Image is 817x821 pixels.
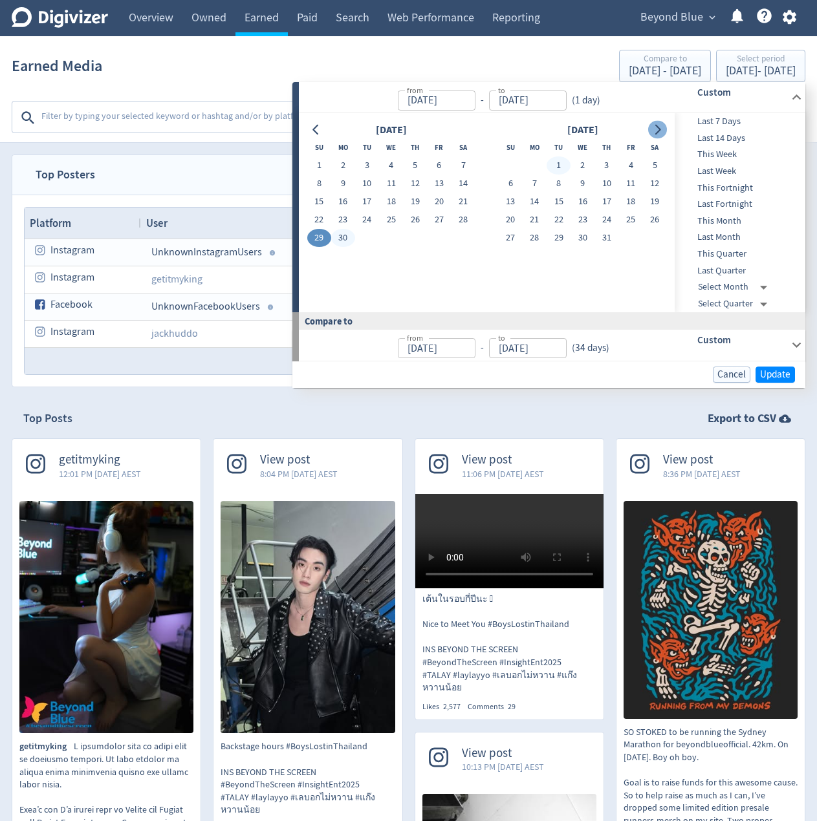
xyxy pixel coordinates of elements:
div: [DATE] [372,122,411,139]
button: 15 [547,193,571,211]
button: 26 [403,211,427,229]
div: ( 1 day ) [567,93,605,108]
button: 30 [331,229,355,247]
button: 23 [331,211,355,229]
button: Go to previous month [307,121,326,139]
button: 1 [547,156,571,175]
th: Tuesday [547,138,571,156]
th: Friday [427,138,451,156]
span: Last Fortnight [675,197,803,211]
button: 8 [547,175,571,193]
div: Comments [468,701,523,712]
button: 27 [427,211,451,229]
label: to [498,85,505,96]
span: Instagram [50,319,94,345]
h6: Custom [697,332,786,348]
button: 9 [331,175,355,193]
span: Platform [30,216,71,230]
span: Unknown Facebook Users [151,300,260,313]
th: Saturday [643,138,667,156]
th: Sunday [499,138,523,156]
span: 8:04 PM [DATE] AEST [260,467,338,480]
button: 21 [523,211,547,229]
nav: presets [675,113,803,312]
img: I understand what it feels like to struggle quietly. To keep showing up online while everything b... [19,501,193,733]
span: This Fortnight [675,181,803,195]
div: This Week [675,146,803,163]
button: 7 [452,156,475,175]
th: Monday [331,138,355,156]
div: - [475,93,489,108]
th: Sunday [307,138,331,156]
span: Facebook [50,292,93,317]
button: 12 [643,175,667,193]
span: getitmyking [59,453,141,467]
button: 13 [499,193,523,211]
svg: instagram [35,244,47,256]
div: Select period [726,54,796,65]
h2: Top Posts [23,410,72,427]
span: Unknown Instagram Users [151,246,262,259]
span: Last Quarter [675,264,803,278]
div: This Fortnight [675,180,803,197]
button: 10 [594,175,618,193]
div: Select Quarter [698,295,772,312]
button: 28 [523,229,547,247]
textarea: To enrich screen reader interactions, please activate Accessibility in Grammarly extension settings [40,105,665,131]
button: Go to next month [648,121,667,139]
button: Select period[DATE]- [DATE] [716,50,805,82]
button: 20 [499,211,523,229]
img: Backstage hours #BoysLostinThailand INS BEYOND THE SCREEN #BeyondTheScreen #InsightEnt2025 #TALAY... [221,501,395,733]
span: View post [663,453,741,467]
button: 1 [307,156,331,175]
div: from-to(34 days)Custom [299,330,805,361]
span: 29 [508,701,516,712]
button: 12 [403,175,427,193]
button: 28 [452,211,475,229]
button: 26 [643,211,667,229]
div: Compare to [292,312,805,330]
strong: Export to CSV [708,410,776,427]
div: [DATE] - [DATE] [726,65,796,77]
span: 8:36 PM [DATE] AEST [663,467,741,480]
span: expand_more [706,12,718,23]
button: 31 [594,229,618,247]
button: 17 [594,193,618,211]
button: 25 [379,211,403,229]
button: 9 [571,175,594,193]
button: Compare to[DATE] - [DATE] [619,50,711,82]
button: 22 [307,211,331,229]
th: Tuesday [355,138,379,156]
div: This Quarter [675,246,803,262]
label: from [407,332,423,343]
button: 15 [307,193,331,211]
th: Thursday [403,138,427,156]
span: 12:01 PM [DATE] AEST [59,467,141,480]
button: 22 [547,211,571,229]
a: getitmyking [151,273,202,286]
div: Select Month [698,279,772,295]
div: Last 14 Days [675,130,803,147]
div: [DATE] - [DATE] [629,65,701,77]
span: View post [462,746,544,761]
button: 18 [379,193,403,211]
button: Beyond Blue [636,7,719,28]
span: getitmyking [19,740,74,753]
button: 2 [331,156,355,175]
button: 30 [571,229,594,247]
span: Instagram [50,265,94,290]
div: This Month [675,213,803,229]
label: from [407,85,423,96]
span: 10:13 PM [DATE] AEST [462,760,544,773]
div: Last 7 Days [675,113,803,130]
span: This Week [675,147,803,162]
button: 8 [307,175,331,193]
button: 16 [331,193,355,211]
button: 6 [499,175,523,193]
button: 13 [427,175,451,193]
button: 2 [571,156,594,175]
button: 29 [547,229,571,247]
th: Thursday [594,138,618,156]
button: Cancel [713,367,750,383]
span: View post [260,453,338,467]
